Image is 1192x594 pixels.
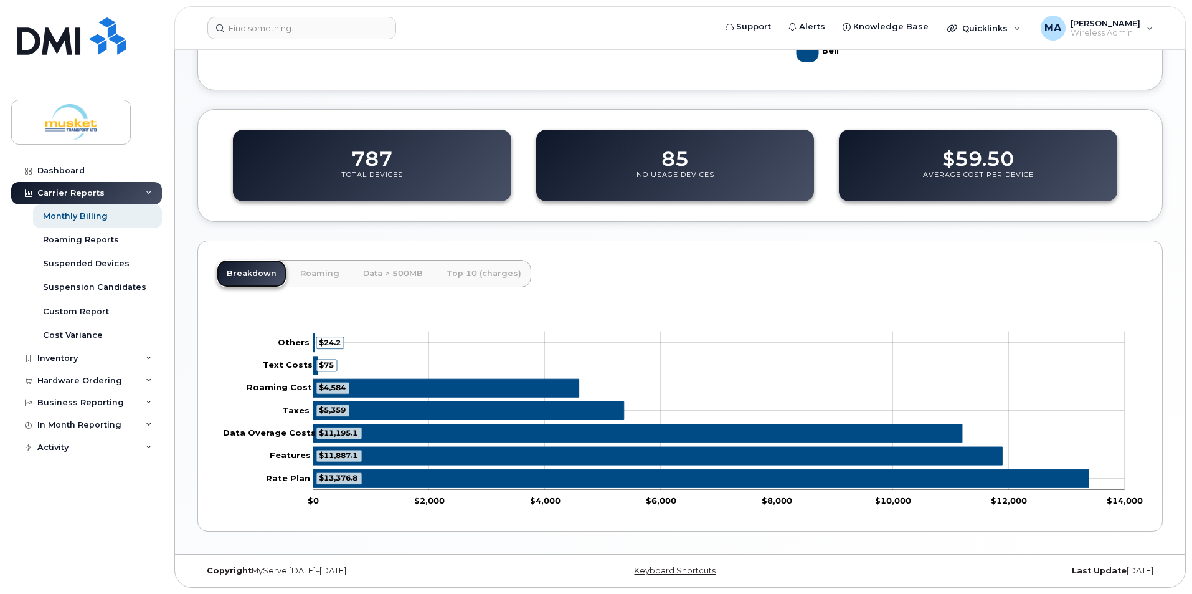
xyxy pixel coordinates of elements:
span: Alerts [799,21,825,33]
a: Top 10 (charges) [437,260,531,287]
tspan: $2,000 [414,495,445,505]
dd: $59.50 [942,135,1014,170]
span: [PERSON_NAME] [1071,18,1140,28]
tspan: $10,000 [875,495,911,505]
a: Roaming [290,260,349,287]
tspan: $0 [308,495,319,505]
tspan: $4,584 [319,383,346,392]
tspan: Text Costs [263,360,313,370]
g: Chart [223,331,1143,505]
tspan: $14,000 [1107,495,1143,505]
p: No Usage Devices [636,170,714,193]
tspan: $11,195.1 [319,428,357,437]
span: Quicklinks [962,23,1008,33]
a: Alerts [780,14,834,39]
p: Average Cost Per Device [923,170,1034,193]
tspan: $24.2 [319,337,341,347]
div: MyServe [DATE]–[DATE] [197,566,519,576]
tspan: $13,376.8 [319,473,357,482]
a: Data > 500MB [353,260,433,287]
tspan: $4,000 [530,495,561,505]
strong: Last Update [1072,566,1127,575]
a: Support [717,14,780,39]
dd: 85 [661,135,689,170]
tspan: Data Overage Costs [223,427,316,437]
tspan: $11,887.1 [319,451,357,460]
tspan: $5,359 [319,405,346,414]
p: Total Devices [341,170,403,193]
tspan: Rate Plan [266,472,310,482]
tspan: Roaming Cost [247,382,312,392]
strong: Copyright [207,566,252,575]
g: Series [313,333,1089,487]
g: Bell [797,35,842,67]
span: Wireless Admin [1071,28,1140,38]
a: Knowledge Base [834,14,937,39]
dd: 787 [351,135,392,170]
tspan: $8,000 [762,495,792,505]
tspan: Others [278,337,310,347]
div: Quicklinks [939,16,1029,41]
a: Keyboard Shortcuts [634,566,716,575]
tspan: Features [270,450,311,460]
span: MA [1044,21,1061,36]
g: Legend [797,35,842,67]
span: Knowledge Base [853,21,929,33]
tspan: $12,000 [991,495,1027,505]
div: Melanie Ackers [1032,16,1162,41]
tspan: Taxes [282,405,310,414]
input: Find something... [207,17,396,39]
tspan: $6,000 [646,495,676,505]
tspan: $75 [319,360,334,369]
a: Breakdown [217,260,286,287]
div: [DATE] [841,566,1163,576]
span: Support [736,21,771,33]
